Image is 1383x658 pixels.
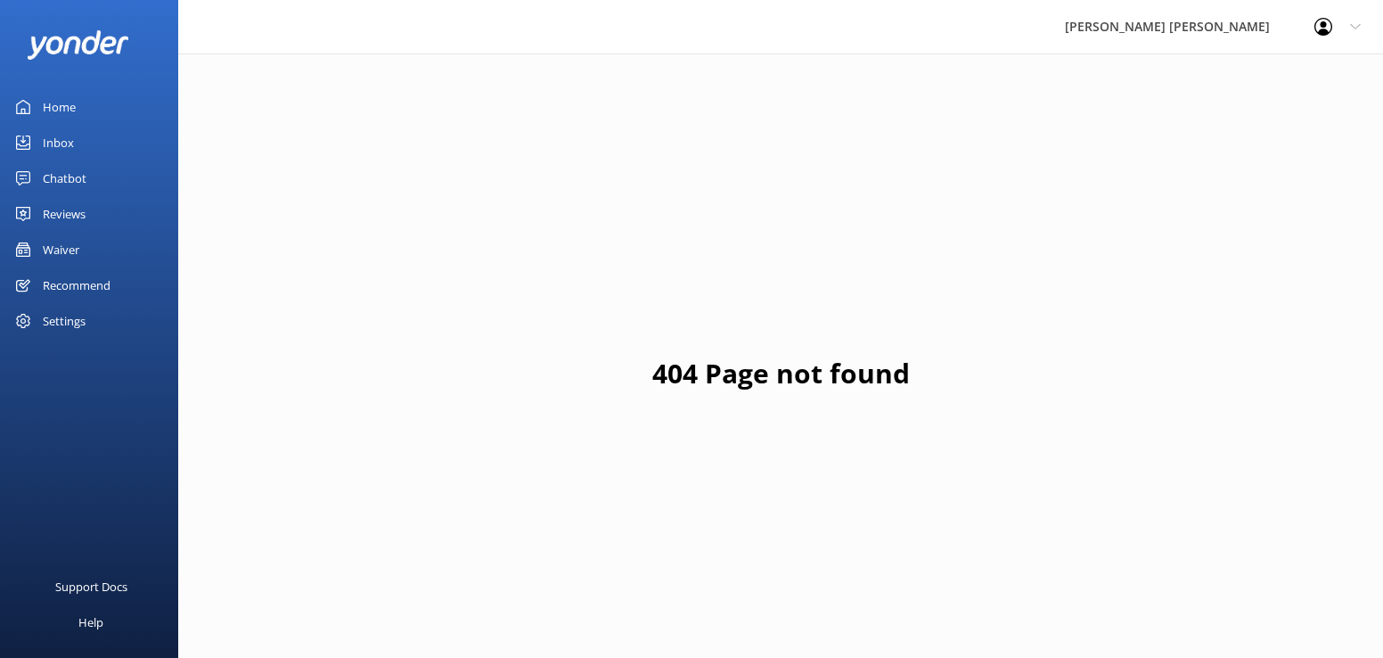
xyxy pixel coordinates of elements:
div: Home [43,89,76,125]
img: yonder-white-logo.png [27,30,129,60]
div: Settings [43,303,86,339]
div: Help [78,605,103,640]
div: Recommend [43,267,110,303]
div: Waiver [43,232,79,267]
div: Inbox [43,125,74,160]
div: Support Docs [55,569,127,605]
h1: 404 Page not found [652,352,910,395]
div: Reviews [43,196,86,232]
div: Chatbot [43,160,86,196]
